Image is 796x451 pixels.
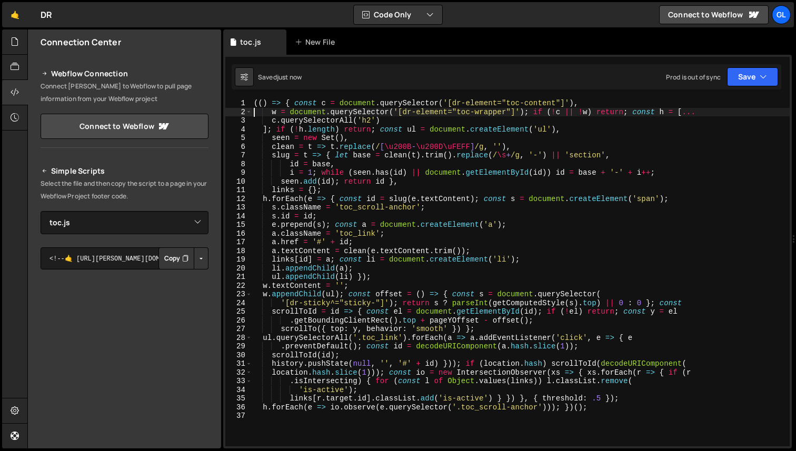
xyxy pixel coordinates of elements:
[2,2,28,27] a: 🤙
[225,108,252,117] div: 2
[225,229,252,238] div: 16
[225,325,252,334] div: 27
[41,36,121,48] h2: Connection Center
[158,247,194,269] button: Copy
[225,282,252,290] div: 22
[225,255,252,264] div: 19
[41,67,208,80] h2: Webflow Connection
[41,165,208,177] h2: Simple Scripts
[225,359,252,368] div: 31
[225,290,252,299] div: 23
[225,299,252,308] div: 24
[225,403,252,412] div: 36
[225,221,252,229] div: 15
[225,316,252,325] div: 26
[225,143,252,152] div: 6
[41,8,52,21] div: DR
[158,247,208,269] div: Button group with nested dropdown
[225,247,252,256] div: 18
[225,394,252,403] div: 35
[225,125,252,134] div: 4
[225,342,252,351] div: 29
[225,412,252,420] div: 37
[225,203,252,212] div: 13
[225,99,252,108] div: 1
[727,67,778,86] button: Save
[225,273,252,282] div: 21
[258,73,302,82] div: Saved
[225,368,252,377] div: 32
[659,5,769,24] a: Connect to Webflow
[225,307,252,316] div: 25
[666,73,721,82] div: Prod is out of sync
[41,114,208,139] a: Connect to Webflow
[41,287,210,382] iframe: YouTube video player
[295,37,339,47] div: New File
[225,168,252,177] div: 9
[225,186,252,195] div: 11
[225,134,252,143] div: 5
[225,334,252,343] div: 28
[225,238,252,247] div: 17
[41,247,208,269] textarea: <!--🤙 [URL][PERSON_NAME][DOMAIN_NAME]> <script>document.addEventListener("DOMContentLoaded", func...
[41,80,208,105] p: Connect [PERSON_NAME] to Webflow to pull page information from your Webflow project
[277,73,302,82] div: just now
[225,195,252,204] div: 12
[225,212,252,221] div: 14
[772,5,791,24] a: Gl
[225,116,252,125] div: 3
[225,151,252,160] div: 7
[225,177,252,186] div: 10
[240,37,261,47] div: toc.js
[41,177,208,203] p: Select the file and then copy the script to a page in your Webflow Project footer code.
[225,351,252,360] div: 30
[225,264,252,273] div: 20
[225,160,252,169] div: 8
[225,377,252,386] div: 33
[354,5,442,24] button: Code Only
[225,386,252,395] div: 34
